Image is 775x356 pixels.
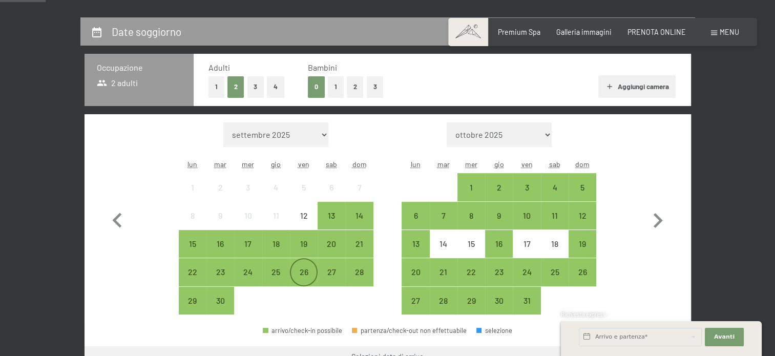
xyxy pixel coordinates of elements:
div: arrivo/check-in possibile [179,258,206,286]
div: Thu Sep 11 2025 [262,202,290,229]
div: 31 [514,297,539,322]
div: arrivo/check-in possibile [541,258,569,286]
div: selezione [476,327,512,334]
div: arrivo/check-in non effettuabile [457,230,485,258]
div: arrivo/check-in possibile [569,173,596,201]
div: arrivo/check-in possibile [457,287,485,315]
span: Bambini [308,62,337,72]
div: 25 [542,268,568,294]
button: Avanti [705,328,744,346]
span: Richiesta express [561,311,606,318]
div: 4 [263,183,289,209]
div: arrivo/check-in non effettuabile [430,230,457,258]
div: arrivo/check-in possibile [513,173,540,201]
div: arrivo/check-in possibile [485,202,513,229]
div: arrivo/check-in possibile [206,230,234,258]
div: 5 [570,183,595,209]
div: 6 [319,183,344,209]
div: Sat Sep 06 2025 [318,173,345,201]
div: arrivo/check-in possibile [402,202,429,229]
div: arrivo/check-in possibile [541,202,569,229]
abbr: martedì [214,160,226,169]
div: arrivo/check-in possibile [318,202,345,229]
div: 26 [570,268,595,294]
div: arrivo/check-in possibile [262,258,290,286]
div: Mon Sep 22 2025 [179,258,206,286]
div: arrivo/check-in non effettuabile [206,202,234,229]
div: arrivo/check-in non effettuabile [179,202,206,229]
div: 5 [291,183,317,209]
div: arrivo/check-in possibile [457,258,485,286]
div: arrivo/check-in non effettuabile [290,202,318,229]
div: arrivo/check-in possibile [234,258,262,286]
div: arrivo/check-in non effettuabile [234,202,262,229]
div: Fri Oct 17 2025 [513,230,540,258]
div: Fri Oct 24 2025 [513,258,540,286]
div: arrivo/check-in possibile [569,202,596,229]
div: Sun Sep 14 2025 [345,202,373,229]
div: 23 [486,268,512,294]
div: Tue Sep 16 2025 [206,230,234,258]
div: arrivo/check-in possibile [402,230,429,258]
h2: Date soggiorno [112,25,181,38]
div: arrivo/check-in possibile [485,258,513,286]
div: arrivo/check-in possibile [513,202,540,229]
div: Tue Oct 07 2025 [430,202,457,229]
div: arrivo/check-in possibile [318,230,345,258]
div: 17 [514,240,539,265]
div: Tue Sep 09 2025 [206,202,234,229]
div: arrivo/check-in non effettuabile [513,230,540,258]
h3: Occupazione [97,62,181,73]
div: 3 [514,183,539,209]
div: 12 [291,212,317,237]
div: Sun Oct 05 2025 [569,173,596,201]
div: Wed Oct 01 2025 [457,173,485,201]
div: 28 [346,268,372,294]
div: arrivo/check-in possibile [262,230,290,258]
span: Galleria immagini [556,28,612,36]
div: 11 [263,212,289,237]
span: Menu [720,28,739,36]
div: Thu Oct 16 2025 [485,230,513,258]
abbr: venerdì [298,160,309,169]
div: 21 [431,268,456,294]
abbr: domenica [352,160,367,169]
abbr: mercoledì [465,160,477,169]
div: 7 [431,212,456,237]
div: arrivo/check-in possibile [541,173,569,201]
div: 14 [431,240,456,265]
div: arrivo/check-in non effettuabile [262,173,290,201]
div: Sun Oct 19 2025 [569,230,596,258]
div: 19 [291,240,317,265]
div: 13 [403,240,428,265]
div: Fri Oct 03 2025 [513,173,540,201]
abbr: venerdì [521,160,533,169]
div: 24 [514,268,539,294]
div: 18 [263,240,289,265]
div: Wed Sep 10 2025 [234,202,262,229]
div: Sun Oct 26 2025 [569,258,596,286]
div: arrivo/check-in possibile [485,287,513,315]
div: Sun Sep 07 2025 [345,173,373,201]
div: arrivo/check-in possibile [234,230,262,258]
div: 21 [346,240,372,265]
button: Aggiungi camera [598,75,676,98]
div: Thu Oct 09 2025 [485,202,513,229]
div: 30 [207,297,233,322]
div: arrivo/check-in non effettuabile [179,173,206,201]
div: arrivo/check-in possibile [513,258,540,286]
div: arrivo/check-in non effettuabile [318,173,345,201]
abbr: sabato [549,160,560,169]
div: 10 [514,212,539,237]
div: arrivo/check-in possibile [430,287,457,315]
abbr: mercoledì [242,160,254,169]
div: Sat Sep 13 2025 [318,202,345,229]
button: 4 [267,76,284,97]
div: Wed Sep 24 2025 [234,258,262,286]
div: 11 [542,212,568,237]
div: Mon Oct 13 2025 [402,230,429,258]
div: Sun Sep 21 2025 [345,230,373,258]
abbr: domenica [575,160,590,169]
div: Mon Sep 29 2025 [179,287,206,315]
div: Wed Oct 08 2025 [457,202,485,229]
